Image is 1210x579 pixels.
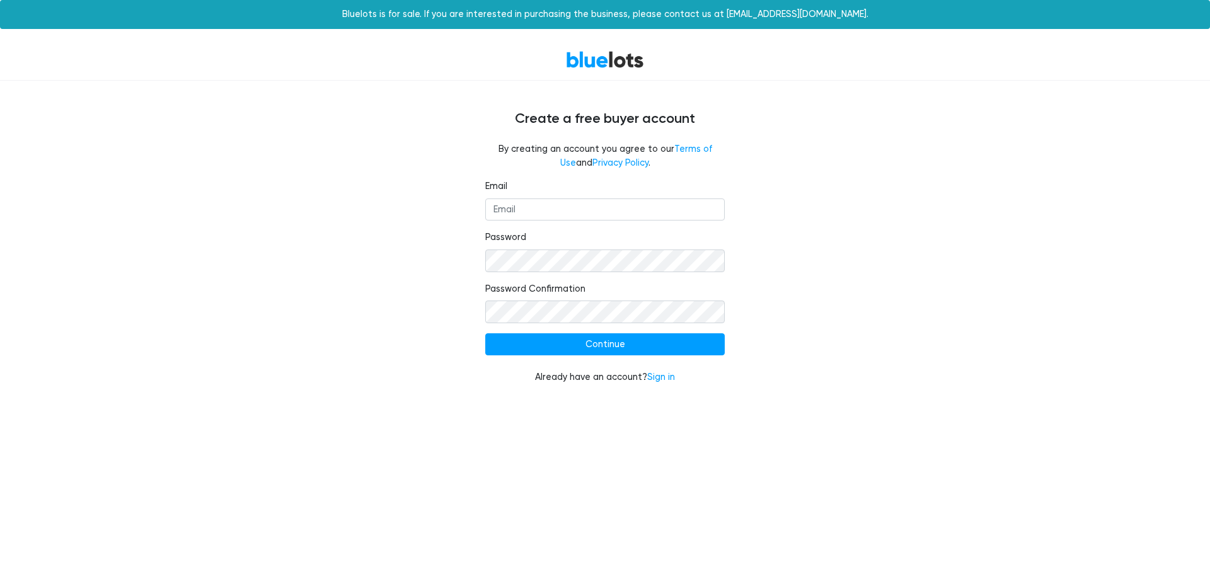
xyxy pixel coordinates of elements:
a: BlueLots [566,50,644,69]
input: Email [485,198,725,221]
a: Privacy Policy [592,158,648,168]
fieldset: By creating an account you agree to our and . [485,142,725,169]
a: Terms of Use [560,144,712,168]
input: Continue [485,333,725,356]
a: Sign in [647,372,675,382]
label: Password [485,231,526,244]
label: Email [485,180,507,193]
h4: Create a free buyer account [227,111,983,127]
div: Already have an account? [485,370,725,384]
label: Password Confirmation [485,282,585,296]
